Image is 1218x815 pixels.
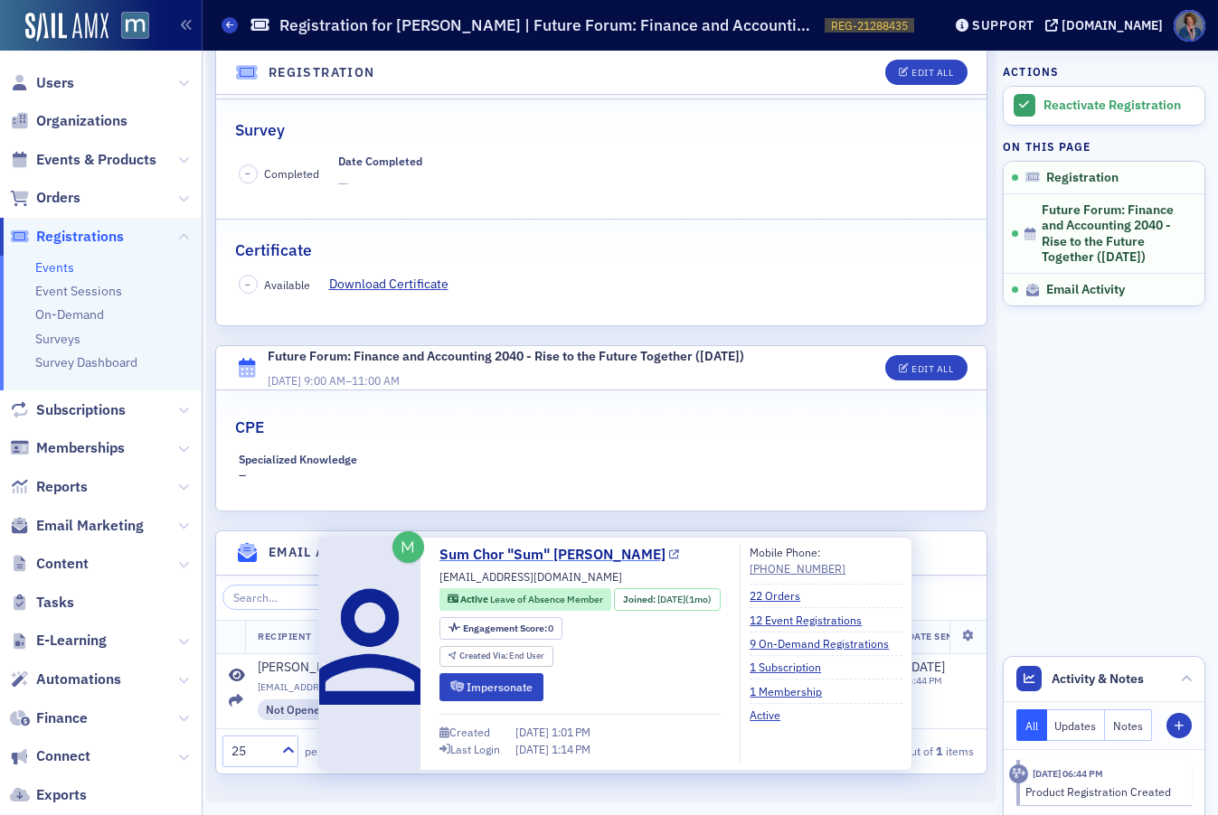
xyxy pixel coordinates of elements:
span: Created Via : [459,650,510,661]
a: [PHONE_NUMBER] [750,560,845,576]
div: Support [972,17,1034,33]
h2: Survey [235,118,285,142]
span: Finance [36,708,88,728]
div: Date Completed [338,155,422,168]
span: Tasks [36,593,74,613]
a: Email Marketing [10,516,144,536]
span: Orders [36,188,80,208]
a: Active [750,707,794,723]
a: E-Learning [10,631,107,651]
input: Search… [222,585,395,610]
a: On-Demand [35,306,104,323]
button: [DOMAIN_NAME] [1045,19,1169,32]
span: Recipient [258,630,312,642]
div: Specialized Knowledge [239,453,357,466]
a: 1 Subscription [750,659,835,675]
div: Created Via: End User [439,646,553,667]
span: – [268,373,400,388]
div: (1mo) [657,593,712,607]
button: All [1016,709,1047,741]
span: [DATE] [515,725,552,739]
span: [DATE] [515,742,552,756]
span: Registration [1046,170,1119,186]
span: – [245,167,250,180]
div: Activity [1009,764,1028,783]
span: Subscriptions [36,400,126,420]
a: Connect [10,746,90,766]
a: Exports [10,785,87,805]
div: Engagement Score: 0 [439,617,562,640]
time: 8/28/2025 06:44 PM [1033,767,1103,780]
button: Edit All [885,60,967,85]
a: Finance [10,708,88,728]
span: Memberships [36,438,125,458]
a: Automations [10,670,121,689]
span: Activity & Notes [1052,670,1144,689]
span: Connect [36,746,90,766]
img: SailAMX [25,13,109,42]
div: – [239,453,406,485]
h4: Email Activity [269,543,384,562]
a: Tasks [10,593,74,613]
div: Edit All [911,364,953,374]
span: Engagement Score : [463,622,549,634]
a: Reports [10,477,88,497]
span: Reports [36,477,88,497]
a: Survey Dashboard [35,354,137,370]
span: Leave of Absence Member [490,593,603,605]
h4: Registration [269,63,375,82]
a: 22 Orders [750,587,814,604]
div: [PERSON_NAME] [258,660,354,676]
div: [DOMAIN_NAME] [1062,17,1163,33]
span: [DATE] [268,373,301,388]
div: 0 [463,623,554,633]
span: Content [36,554,89,574]
span: [EMAIL_ADDRESS][DOMAIN_NAME] [439,568,622,585]
div: Future Forum: Finance and Accounting 2040 - Rise to the Future Together ([DATE]) [268,347,744,366]
span: Registrations [36,227,124,247]
span: – [245,278,250,291]
h4: On this page [1003,138,1205,155]
span: Email Activity [1046,282,1125,298]
span: Exports [36,785,87,805]
span: [DATE] [908,659,945,675]
a: Registrations [10,227,124,247]
span: Available [264,276,310,293]
div: Product Registration Created [1025,783,1180,800]
a: 1 Membership [750,683,836,699]
span: Email Marketing [36,516,144,536]
strong: 1 [933,743,946,759]
button: Updates [1047,709,1106,741]
span: [EMAIL_ADDRESS][DOMAIN_NAME] [258,681,486,693]
span: Active [460,593,490,605]
button: Notes [1105,709,1152,741]
div: Mobile Phone: [750,544,845,577]
div: Active: Active: Leave of Absence Member [439,588,611,611]
time: 9:00 AM [304,373,345,388]
span: Profile [1174,10,1205,42]
a: 9 On-Demand Registrations [750,635,902,651]
span: E-Learning [36,631,107,651]
a: Events [35,259,74,276]
a: Sum Chor "Sum" [PERSON_NAME] [439,544,679,566]
a: Events & Products [10,150,156,170]
a: Reactivate Registration [1004,87,1204,125]
a: Memberships [10,438,125,458]
button: Edit All [885,355,967,380]
a: Download Certificate [329,275,462,294]
a: View Homepage [109,12,149,42]
span: — [338,174,422,193]
div: Created [449,727,490,737]
span: 1:01 PM [552,725,590,739]
button: Impersonate [439,673,543,701]
span: Future Forum: Finance and Accounting 2040 - Rise to the Future Together ([DATE]) [1042,202,1181,266]
h1: Registration for [PERSON_NAME] | Future Forum: Finance and Accounting 2040 - Rise to the Future T... [279,14,816,36]
span: Date Sent [908,630,960,642]
span: Joined : [623,593,657,607]
span: [DATE] [657,593,685,605]
img: SailAMX [121,12,149,40]
time: 11:00 AM [352,373,400,388]
a: Event Sessions [35,283,122,299]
